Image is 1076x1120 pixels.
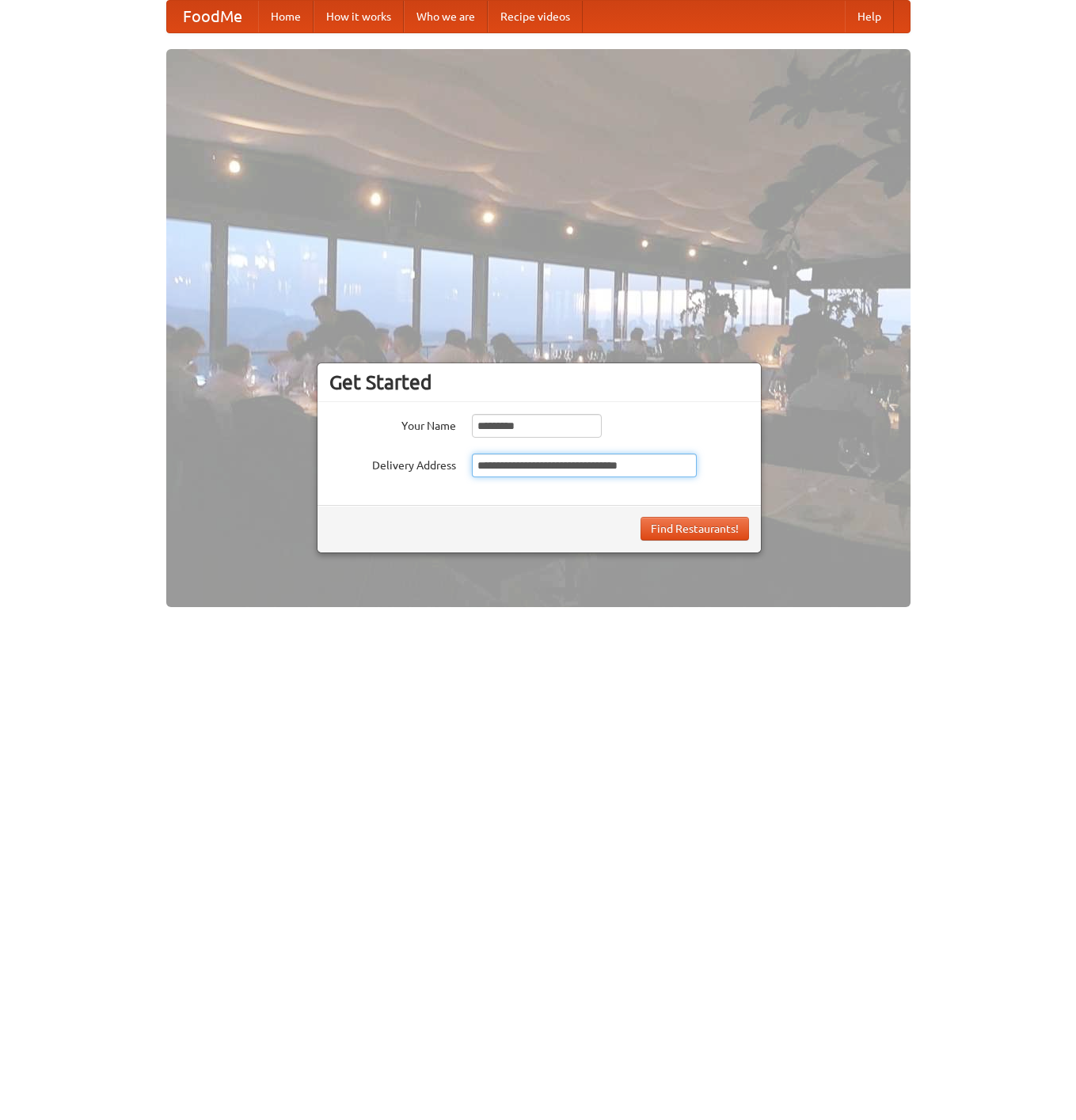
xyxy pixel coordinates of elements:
a: Who we are [404,1,488,32]
label: Your Name [329,414,456,434]
a: FoodMe [167,1,258,32]
a: Home [258,1,314,32]
label: Delivery Address [329,454,456,473]
a: How it works [314,1,404,32]
h3: Get Started [329,370,749,394]
a: Help [845,1,894,32]
button: Find Restaurants! [641,517,749,541]
a: Recipe videos [488,1,583,32]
